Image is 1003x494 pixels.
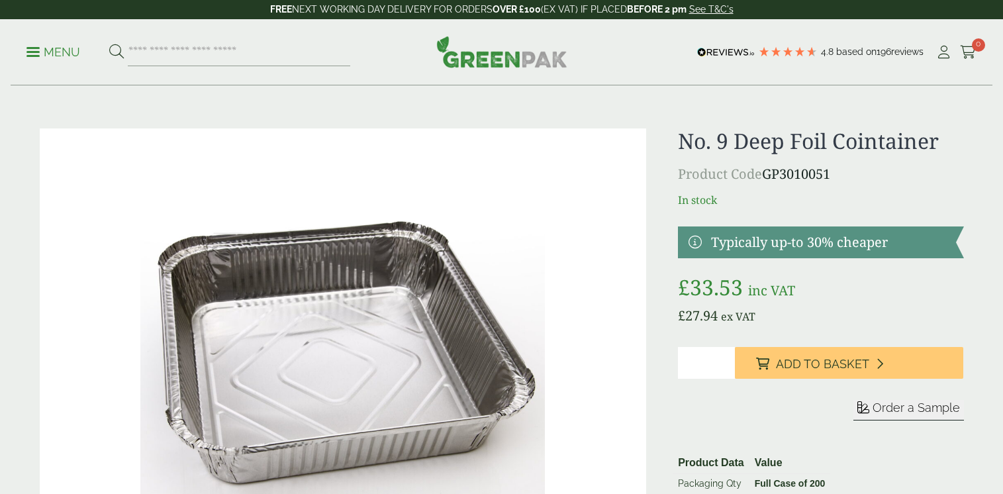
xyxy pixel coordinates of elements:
span: Order a Sample [873,401,960,415]
button: Add to Basket [735,347,963,379]
p: Menu [26,44,80,60]
th: Value [749,452,831,474]
span: Add to Basket [776,357,869,371]
img: REVIEWS.io [697,48,755,57]
span: ex VAT [721,309,755,324]
div: 4.79 Stars [758,46,818,58]
span: 4.8 [821,46,836,57]
a: 0 [960,42,977,62]
p: In stock [678,192,963,208]
a: See T&C's [689,4,734,15]
h1: No. 9 Deep Foil Cointainer [678,128,963,154]
bdi: 33.53 [678,273,743,301]
strong: Full Case of 200 [755,478,826,489]
span: reviews [891,46,924,57]
td: Packaging Qty [673,474,749,494]
span: 196 [877,46,891,57]
i: Cart [960,46,977,59]
a: Menu [26,44,80,58]
span: inc VAT [748,281,795,299]
span: Product Code [678,165,762,183]
bdi: 27.94 [678,307,718,324]
p: GP3010051 [678,164,963,184]
img: GreenPak Supplies [436,36,567,68]
span: Based on [836,46,877,57]
strong: BEFORE 2 pm [627,4,687,15]
strong: OVER £100 [493,4,541,15]
span: 0 [972,38,985,52]
button: Order a Sample [853,400,964,420]
i: My Account [935,46,952,59]
strong: FREE [270,4,292,15]
span: £ [678,307,685,324]
span: £ [678,273,690,301]
th: Product Data [673,452,749,474]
